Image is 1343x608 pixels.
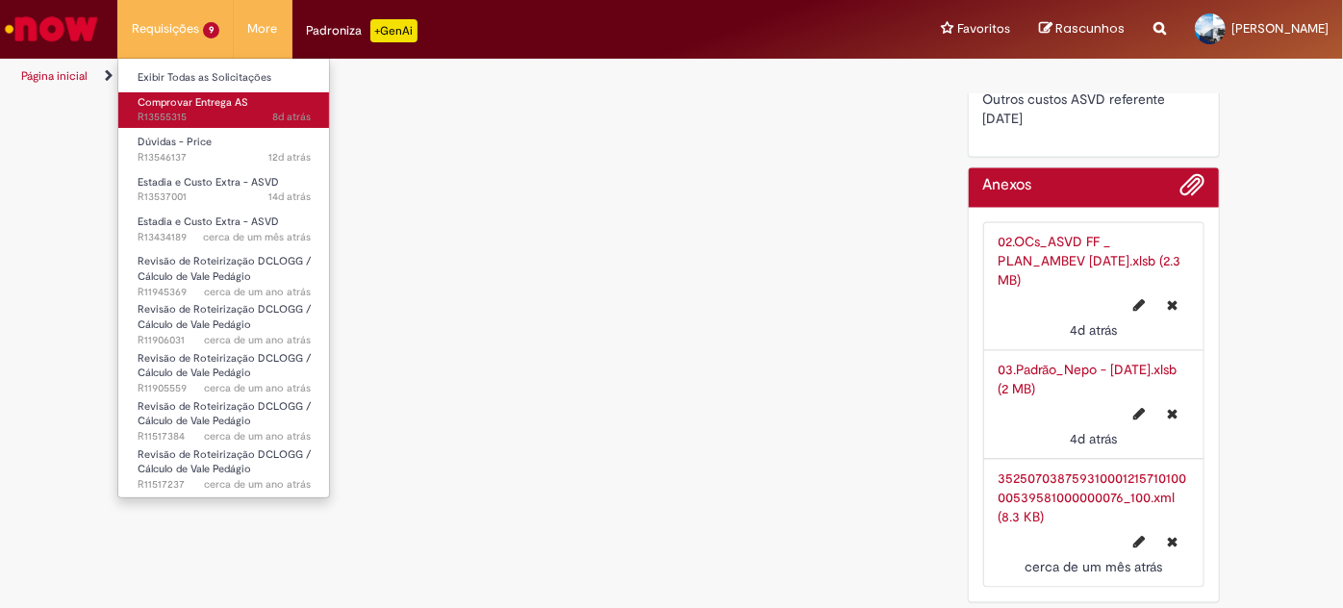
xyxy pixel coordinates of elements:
[118,444,330,486] a: Aberto R11517237 : Revisão de Roteirização DCLOGG / Cálculo de Vale Pedágio
[983,178,1032,195] h2: Anexos
[1055,19,1125,38] span: Rascunhos
[203,230,311,244] span: cerca de um mês atrás
[118,299,330,341] a: Aberto R11906031 : Revisão de Roteirização DCLOGG / Cálculo de Vale Pedágio
[117,58,330,498] ul: Requisições
[1122,527,1156,558] button: Editar nome de arquivo 35250703875931000121571010000539581000000076_100.xml
[204,381,311,395] span: cerca de um ano atrás
[138,150,311,165] span: R13546137
[138,215,279,229] span: Estadia e Custo Extra - ASVD
[1025,559,1162,576] span: cerca de um mês atrás
[204,477,311,492] time: 16/05/2024 08:49:50
[272,110,311,124] time: 22/09/2025 13:56:00
[1155,291,1189,321] button: Excluir 02.OCs_ASVD FF _ PLAN_AMBEV JULHO 2025.xlsb
[138,190,311,205] span: R13537001
[138,477,311,493] span: R11517237
[138,429,311,444] span: R11517384
[138,351,311,381] span: Revisão de Roteirização DCLOGG / Cálculo de Vale Pedágio
[204,333,311,347] time: 20/08/2024 14:43:29
[204,429,311,443] span: cerca de um ano atrás
[118,212,330,247] a: Aberto R13434189 : Estadia e Custo Extra - ASVD
[957,19,1010,38] span: Favoritos
[1070,431,1117,448] span: 4d atrás
[138,399,311,429] span: Revisão de Roteirização DCLOGG / Cálculo de Vale Pedágio
[268,190,311,204] span: 14d atrás
[1039,20,1125,38] a: Rascunhos
[307,19,418,42] div: Padroniza
[21,68,88,84] a: Página inicial
[1155,527,1189,558] button: Excluir 35250703875931000121571010000539581000000076_100.xml
[138,285,311,300] span: R11945369
[204,381,311,395] time: 20/08/2024 13:19:19
[204,285,311,299] span: cerca de um ano atrás
[138,302,311,332] span: Revisão de Roteirização DCLOGG / Cálculo de Vale Pedágio
[204,477,311,492] span: cerca de um ano atrás
[118,396,330,438] a: Aberto R11517384 : Revisão de Roteirização DCLOGG / Cálculo de Vale Pedágio
[118,132,330,167] a: Aberto R13546137 : Dúvidas - Price
[999,362,1178,398] a: 03.Padrão_Nepo - [DATE].xlsb (2 MB)
[1155,399,1189,430] button: Excluir 03.Padrão_Nepo - JULHO 2025.xlsb
[268,190,311,204] time: 15/09/2025 16:53:18
[272,110,311,124] span: 8d atrás
[138,381,311,396] span: R11905559
[1070,322,1117,340] span: 4d atrás
[138,110,311,125] span: R13555315
[138,333,311,348] span: R11906031
[1179,173,1204,208] button: Adicionar anexos
[204,333,311,347] span: cerca de um ano atrás
[983,90,1170,127] span: Outros custos ASVD referente [DATE]
[14,59,881,94] ul: Trilhas de página
[1231,20,1329,37] span: [PERSON_NAME]
[138,135,212,149] span: Dúvidas - Price
[118,251,330,292] a: Aberto R11945369 : Revisão de Roteirização DCLOGG / Cálculo de Vale Pedágio
[118,348,330,390] a: Aberto R11905559 : Revisão de Roteirização DCLOGG / Cálculo de Vale Pedágio
[1122,291,1156,321] button: Editar nome de arquivo 02.OCs_ASVD FF _ PLAN_AMBEV JULHO 2025.xlsb
[118,92,330,128] a: Aberto R13555315 : Comprovar Entrega AS
[118,172,330,208] a: Aberto R13537001 : Estadia e Custo Extra - ASVD
[203,22,219,38] span: 9
[118,67,330,89] a: Exibir Todas as Solicitações
[1070,431,1117,448] time: 25/09/2025 21:27:27
[2,10,101,48] img: ServiceNow
[138,254,311,284] span: Revisão de Roteirização DCLOGG / Cálculo de Vale Pedágio
[248,19,278,38] span: More
[204,285,311,299] time: 30/08/2024 17:02:00
[138,230,311,245] span: R13434189
[132,19,199,38] span: Requisições
[1122,399,1156,430] button: Editar nome de arquivo 03.Padrão_Nepo - JULHO 2025.xlsb
[999,470,1187,526] a: 35250703875931000121571010000539581000000076_100.xml (8.3 KB)
[370,19,418,42] p: +GenAi
[204,429,311,443] time: 16/05/2024 09:18:57
[138,175,279,190] span: Estadia e Custo Extra - ASVD
[138,447,311,477] span: Revisão de Roteirização DCLOGG / Cálculo de Vale Pedágio
[268,150,311,165] span: 12d atrás
[999,234,1181,290] a: 02.OCs_ASVD FF _ PLAN_AMBEV [DATE].xlsb (2.3 MB)
[138,95,248,110] span: Comprovar Entrega AS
